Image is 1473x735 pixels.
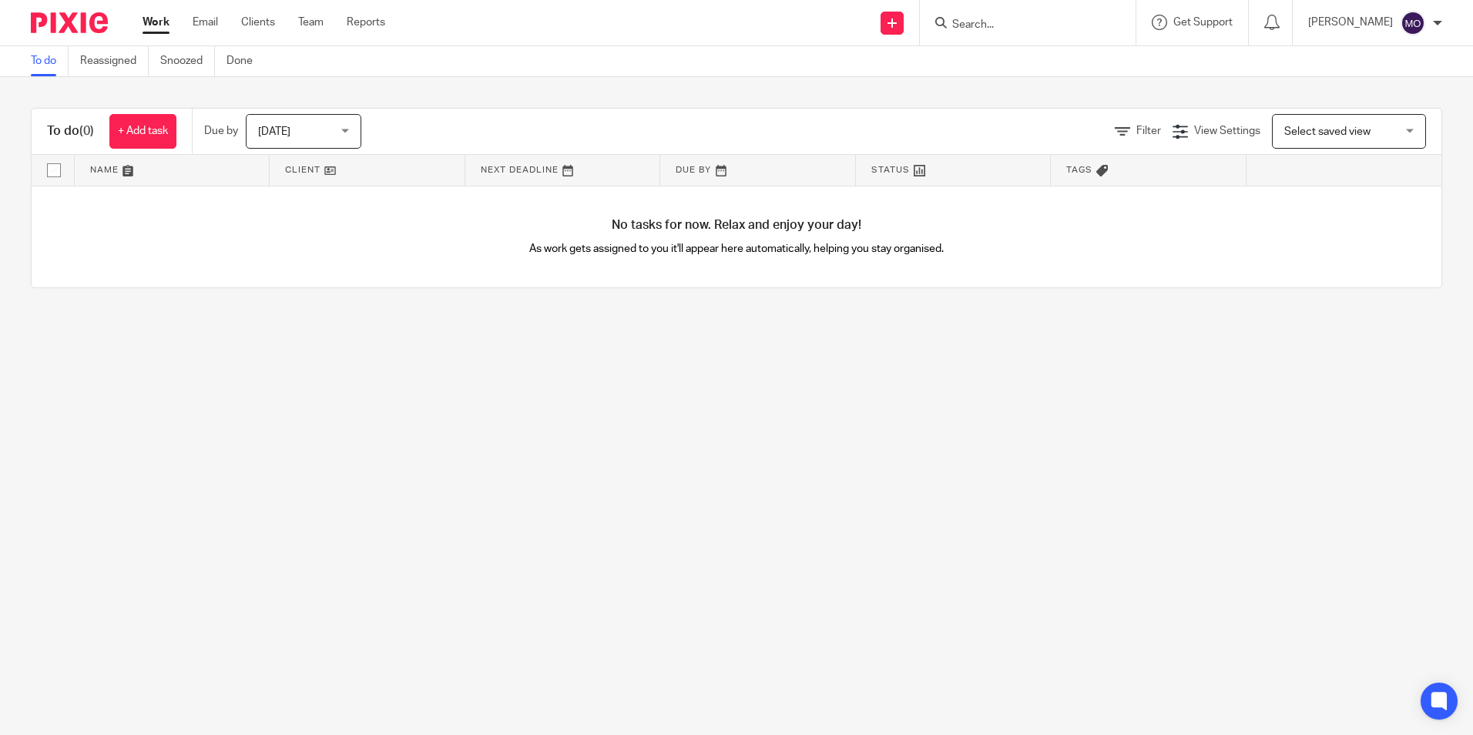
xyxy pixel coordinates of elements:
[1284,126,1371,137] span: Select saved view
[109,114,176,149] a: + Add task
[80,46,149,76] a: Reassigned
[204,123,238,139] p: Due by
[32,217,1441,233] h4: No tasks for now. Relax and enjoy your day!
[1194,126,1260,136] span: View Settings
[951,18,1089,32] input: Search
[1173,17,1233,28] span: Get Support
[226,46,264,76] a: Done
[47,123,94,139] h1: To do
[298,15,324,30] a: Team
[1066,166,1092,174] span: Tags
[258,126,290,137] span: [DATE]
[160,46,215,76] a: Snoozed
[384,241,1089,257] p: As work gets assigned to you it'll appear here automatically, helping you stay organised.
[193,15,218,30] a: Email
[1308,15,1393,30] p: [PERSON_NAME]
[347,15,385,30] a: Reports
[79,125,94,137] span: (0)
[1401,11,1425,35] img: svg%3E
[1136,126,1161,136] span: Filter
[31,12,108,33] img: Pixie
[31,46,69,76] a: To do
[143,15,169,30] a: Work
[241,15,275,30] a: Clients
